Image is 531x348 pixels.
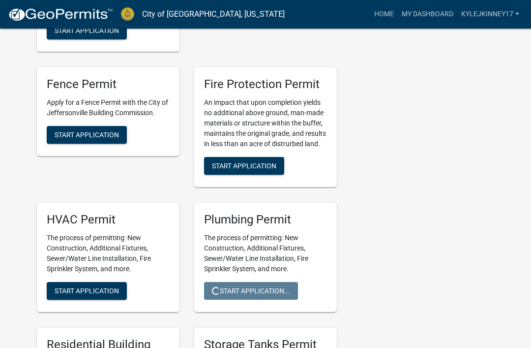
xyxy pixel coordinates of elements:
button: Start Application [204,157,284,175]
a: City of [GEOGRAPHIC_DATA], [US_STATE] [142,6,285,23]
span: Start Application [55,27,119,34]
h5: Fire Protection Permit [204,77,327,92]
span: Start Application [55,130,119,138]
h5: Plumbing Permit [204,213,327,227]
button: Start Application... [204,282,298,300]
a: My Dashboard [398,5,457,24]
a: Home [370,5,398,24]
p: Apply for a Fence Permit with the City of Jeffersonville Building Commission. [47,97,170,118]
button: Start Application [47,282,127,300]
button: Start Application [47,22,127,39]
a: kylejkinney17 [457,5,523,24]
img: City of Jeffersonville, Indiana [121,7,134,21]
p: An impact that upon completion yields no additional above ground, man-made materials or structure... [204,97,327,149]
h5: Fence Permit [47,77,170,92]
span: Start Application [212,161,276,169]
p: The process of permitting: New Construction, Additional Fixtures, Sewer/Water Line Installation, ... [47,233,170,274]
span: Start Application... [212,286,290,294]
button: Start Application [47,126,127,144]
h5: HVAC Permit [47,213,170,227]
span: Start Application [55,286,119,294]
p: The process of permitting: New Construction, Additional Fixtures, Sewer/Water Line Installation, ... [204,233,327,274]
